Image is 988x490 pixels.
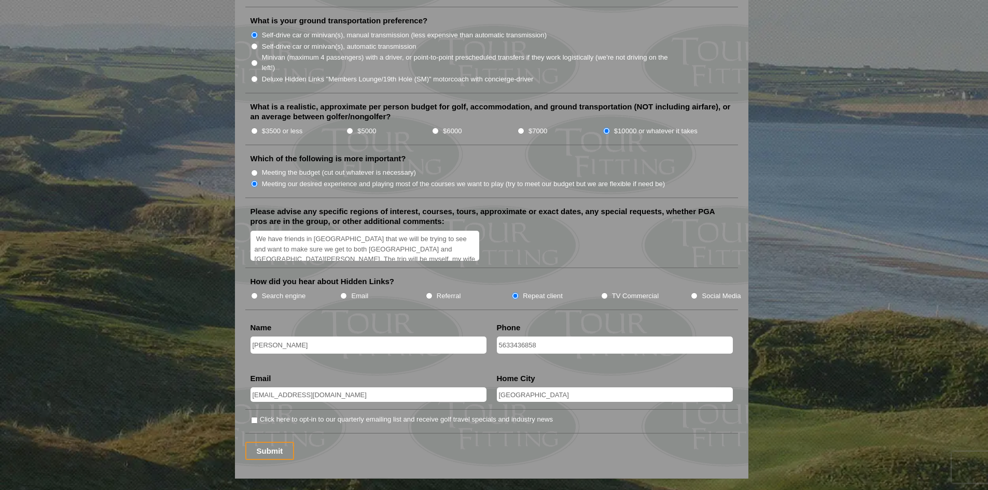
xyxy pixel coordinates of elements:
label: $10000 or whatever it takes [614,126,698,136]
label: $3500 or less [262,126,303,136]
label: TV Commercial [612,291,659,301]
label: Self-drive car or minivan(s), manual transmission (less expensive than automatic transmission) [262,30,547,40]
label: Referral [437,291,461,301]
label: $5000 [357,126,376,136]
label: Email [251,373,271,384]
label: What is your ground transportation preference? [251,16,428,26]
label: Social Media [702,291,741,301]
input: Submit [245,442,295,460]
label: Email [351,291,368,301]
label: Minivan (maximum 4 passengers) with a driver, or point-to-point prescheduled transfers if they wo... [262,52,679,73]
label: Please advise any specific regions of interest, courses, tours, approximate or exact dates, any s... [251,206,733,227]
label: Deluxe Hidden Links "Members Lounge/19th Hole (SM)" motorcoach with concierge-driver [262,74,534,85]
label: Meeting the budget (cut out whatever is necessary) [262,167,416,178]
label: Search engine [262,291,306,301]
label: Meeting our desired experience and playing most of the courses we want to play (try to meet our b... [262,179,665,189]
label: Name [251,323,272,333]
label: Click here to opt-in to our quarterly emailing list and receive golf travel specials and industry... [260,414,553,425]
label: How did you hear about Hidden Links? [251,276,395,287]
label: Home City [497,373,535,384]
label: Self-drive car or minivan(s), automatic transmission [262,41,416,52]
label: Phone [497,323,521,333]
label: Repeat client [523,291,563,301]
label: $7000 [528,126,547,136]
label: What is a realistic, approximate per person budget for golf, accommodation, and ground transporta... [251,102,733,122]
label: $6000 [443,126,462,136]
label: Which of the following is more important? [251,153,406,164]
textarea: We have friends in [GEOGRAPHIC_DATA] that we will be trying to see and want to make sure we get t... [251,231,480,261]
